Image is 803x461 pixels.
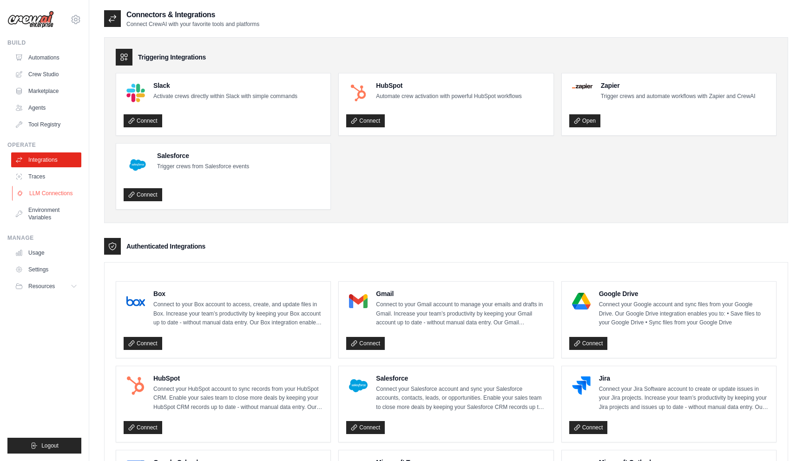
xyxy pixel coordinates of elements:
a: Connect [346,421,385,434]
a: Integrations [11,152,81,167]
h4: Salesforce [157,151,249,160]
a: Connect [124,421,162,434]
img: Salesforce Logo [126,154,149,176]
p: Connect your Salesforce account and sync your Salesforce accounts, contacts, leads, or opportunit... [376,385,546,412]
p: Connect your HubSpot account to sync records from your HubSpot CRM. Enable your sales team to clo... [153,385,323,412]
h4: Gmail [376,289,546,298]
a: Crew Studio [11,67,81,82]
p: Connect to your Gmail account to manage your emails and drafts in Gmail. Increase your team’s pro... [376,300,546,328]
a: Connect [346,114,385,127]
h4: Salesforce [376,374,546,383]
a: Connect [124,188,162,201]
img: Google Drive Logo [572,292,591,310]
h4: Zapier [601,81,756,90]
a: Connect [124,114,162,127]
p: Connect CrewAI with your favorite tools and platforms [126,20,259,28]
a: Connect [346,337,385,350]
h4: Slack [153,81,297,90]
img: Salesforce Logo [349,376,368,395]
a: Connect [569,421,608,434]
img: Slack Logo [126,84,145,102]
img: HubSpot Logo [126,376,145,395]
a: Marketplace [11,84,81,99]
span: Logout [41,442,59,449]
img: Jira Logo [572,376,591,395]
img: Zapier Logo [572,84,592,89]
button: Logout [7,438,81,454]
p: Automate crew activation with powerful HubSpot workflows [376,92,521,101]
button: Resources [11,279,81,294]
a: Connect [569,337,608,350]
img: HubSpot Logo [349,84,368,102]
a: Connect [124,337,162,350]
h4: Google Drive [599,289,769,298]
div: Operate [7,141,81,149]
p: Trigger crews and automate workflows with Zapier and CrewAI [601,92,756,101]
a: Traces [11,169,81,184]
p: Connect to your Box account to access, create, and update files in Box. Increase your team’s prod... [153,300,323,328]
a: Agents [11,100,81,115]
div: Build [7,39,81,46]
h3: Triggering Integrations [138,53,206,62]
h2: Connectors & Integrations [126,9,259,20]
h4: HubSpot [153,374,323,383]
p: Activate crews directly within Slack with simple commands [153,92,297,101]
img: Box Logo [126,292,145,310]
a: Usage [11,245,81,260]
h4: Jira [599,374,769,383]
img: Gmail Logo [349,292,368,310]
h4: HubSpot [376,81,521,90]
a: Open [569,114,600,127]
img: Logo [7,11,54,28]
h4: Box [153,289,323,298]
p: Trigger crews from Salesforce events [157,162,249,171]
p: Connect your Jira Software account to create or update issues in your Jira projects. Increase you... [599,385,769,412]
h3: Authenticated Integrations [126,242,205,251]
a: Automations [11,50,81,65]
a: LLM Connections [12,186,82,201]
p: Connect your Google account and sync files from your Google Drive. Our Google Drive integration e... [599,300,769,328]
a: Tool Registry [11,117,81,132]
div: Manage [7,234,81,242]
a: Settings [11,262,81,277]
a: Environment Variables [11,203,81,225]
span: Resources [28,283,55,290]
